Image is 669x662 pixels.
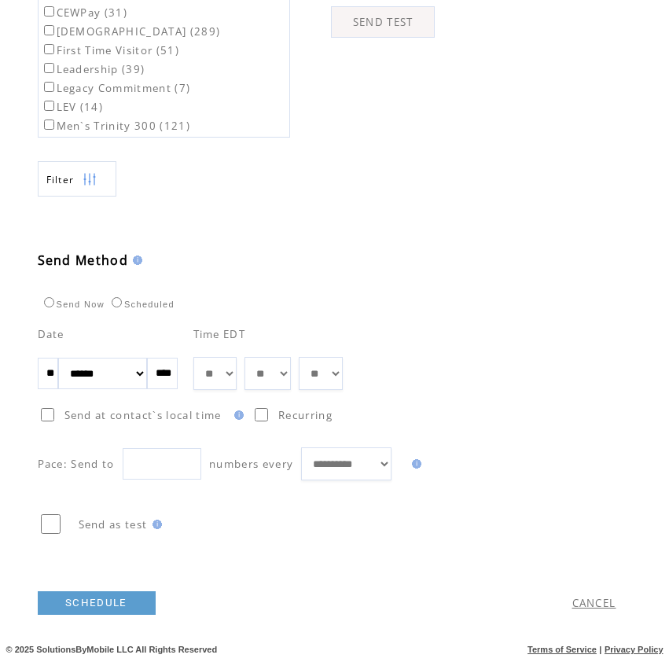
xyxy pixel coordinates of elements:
label: Scheduled [108,300,175,309]
span: Send as test [79,517,148,531]
a: SEND TEST [331,6,435,38]
label: Send Now [40,300,105,309]
img: help.gif [407,459,421,469]
span: Date [38,327,64,341]
input: Men`s Trinity 300 (121) [44,120,54,130]
img: help.gif [128,256,142,265]
a: SCHEDULE [38,591,156,615]
input: Leadership (39) [44,63,54,73]
input: [DEMOGRAPHIC_DATA] (289) [44,25,54,35]
a: Filter [38,161,116,197]
input: LEV (14) [44,101,54,111]
input: Send Now [44,297,54,307]
span: numbers every [209,457,293,471]
img: filters.png [83,162,97,197]
span: Show filters [46,173,75,186]
label: LEV (14) [41,100,104,114]
label: Men`s Trinity 300 (121) [41,119,191,133]
span: Pace: Send to [38,457,115,471]
input: Scheduled [112,297,122,307]
label: CEWPay (31) [41,6,128,20]
label: [DEMOGRAPHIC_DATA] (289) [41,24,221,39]
span: © 2025 SolutionsByMobile LLC All Rights Reserved [6,645,218,654]
img: help.gif [148,520,162,529]
label: Leadership (39) [41,62,145,76]
label: First Time Visitor (51) [41,43,180,57]
span: | [599,645,601,654]
input: First Time Visitor (51) [44,44,54,54]
img: help.gif [230,410,244,420]
input: Legacy Commitment (7) [44,82,54,92]
span: Send Method [38,252,129,269]
span: Recurring [278,408,333,422]
a: CANCEL [572,596,616,610]
label: Legacy Commitment (7) [41,81,191,95]
span: Send at contact`s local time [64,408,222,422]
span: Time EDT [193,327,246,341]
input: CEWPay (31) [44,6,54,17]
a: Privacy Policy [605,645,663,654]
a: Terms of Service [527,645,597,654]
